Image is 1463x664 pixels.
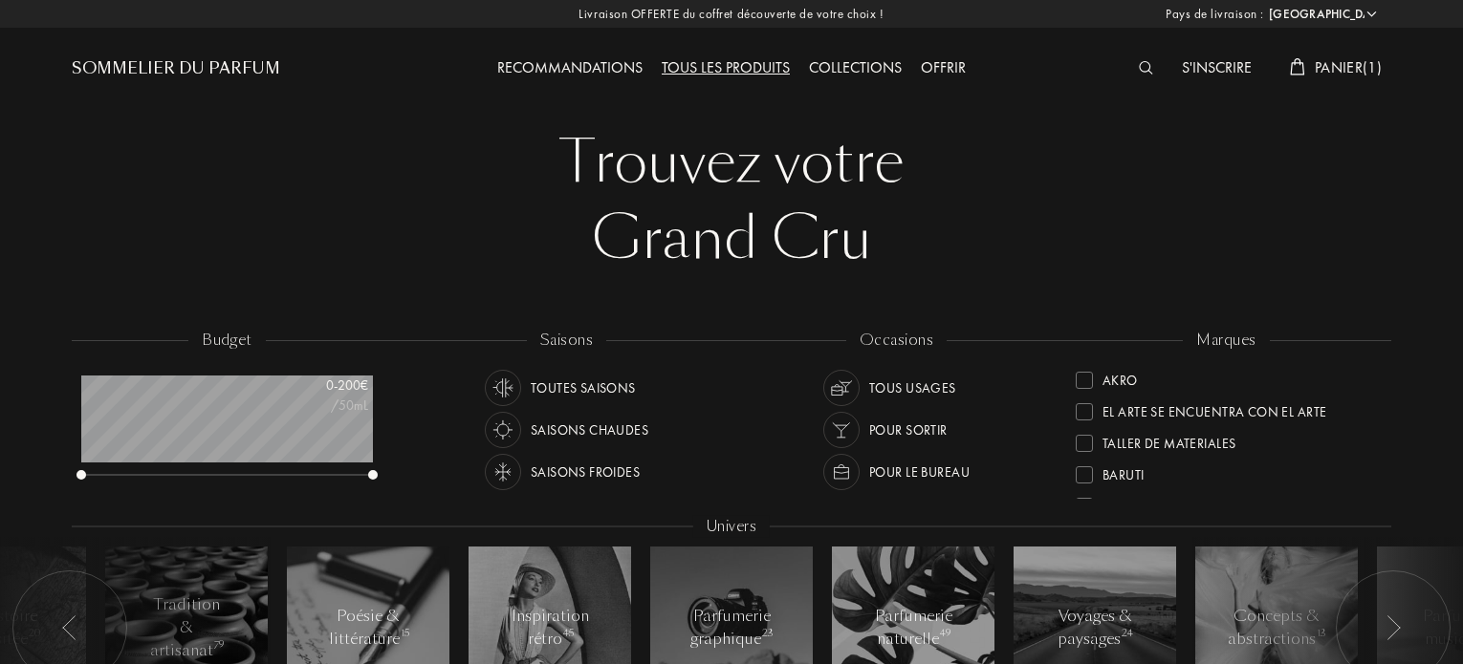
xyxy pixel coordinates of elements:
a: Offrir [911,57,975,77]
a: Sommelier du Parfum [72,57,280,80]
div: Recommandations [488,56,652,81]
span: Panier ( 1 ) [1315,57,1382,77]
font: El arte se encuentra con el arte [1103,403,1326,420]
a: Tous les produits [652,57,799,77]
div: Univers [693,516,770,538]
font: 24 [1122,627,1133,640]
a: Collections [799,57,911,77]
img: usage_occasion_all_white.svg [828,375,855,401]
span: Pays de livraison : [1166,5,1264,24]
img: cart_white.svg [1290,58,1305,75]
font: Akro [1103,372,1138,389]
div: Trouvez votre [86,124,1377,201]
div: Pour sortir [869,412,948,448]
img: arr_left.svg [62,615,77,640]
font: 15 [401,627,409,640]
div: Toutes saisons [531,370,636,406]
font: Binet-Papillon [1103,498,1197,515]
div: Poésie & littérature [328,605,409,651]
img: usage_season_hot_white.svg [490,417,516,443]
div: Saisons froides [531,454,640,490]
div: Voyages & paysages [1055,605,1136,651]
div: /50mL [273,396,368,416]
div: Offrir [911,56,975,81]
div: Tous les produits [652,56,799,81]
div: Inspiration rétro [510,605,591,651]
div: Parfumerie naturelle [873,605,954,651]
font: Baruti [1103,466,1145,483]
div: Collections [799,56,911,81]
font: 49 [940,627,950,640]
a: S'inscrire [1172,57,1261,77]
font: 45 [563,627,574,640]
img: usage_occasion_work_white.svg [828,459,855,485]
div: Parfumerie graphique [690,605,773,651]
div: saisons [527,330,606,352]
a: Recommandations [488,57,652,77]
img: usage_season_average_white.svg [490,375,516,401]
div: Pour le bureau [869,454,970,490]
font: 23 [762,627,774,640]
div: Grand Cru [86,201,1377,277]
div: occasions [846,330,947,352]
div: S'inscrire [1172,56,1261,81]
img: usage_occasion_party_white.svg [828,417,855,443]
div: 0 - 200 € [273,375,368,396]
img: arr_left.svg [1386,615,1401,640]
div: budget [188,330,266,352]
div: marques [1183,330,1269,352]
div: Saisons chaudes [531,412,648,448]
font: Taller de materiales [1103,435,1235,452]
img: usage_season_cold_white.svg [490,459,516,485]
img: search_icn_white.svg [1139,61,1153,75]
div: Tous usages [869,370,956,406]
